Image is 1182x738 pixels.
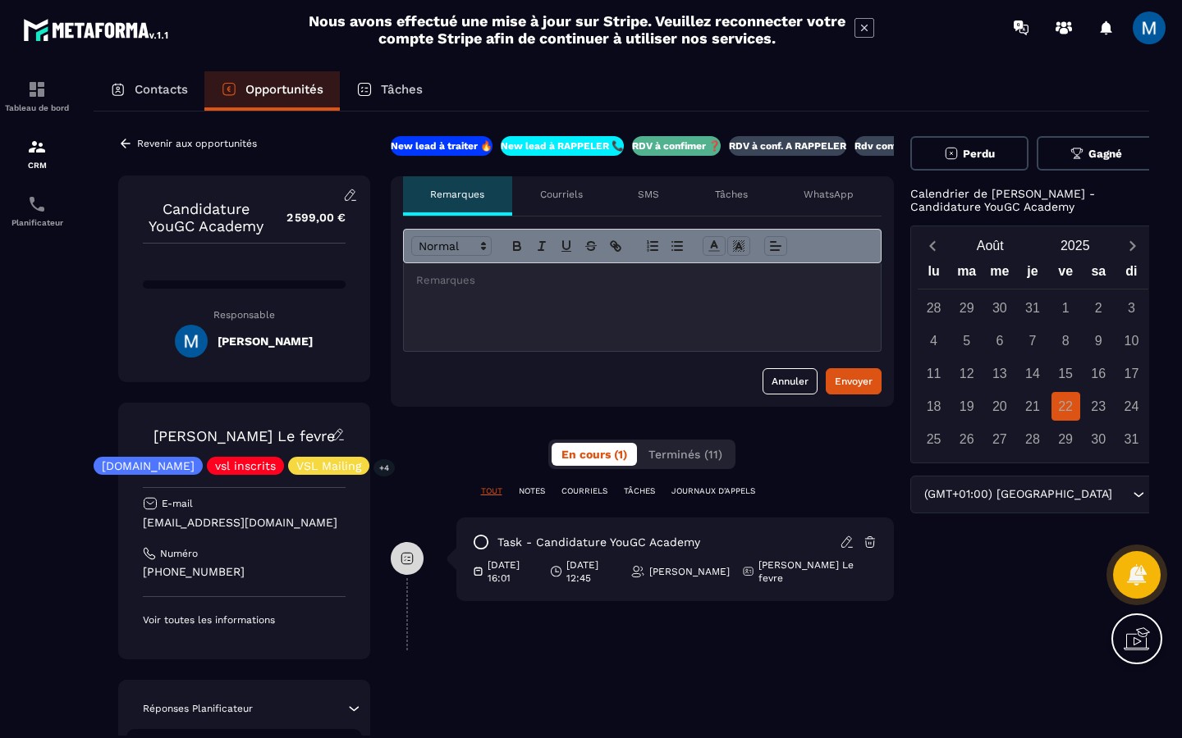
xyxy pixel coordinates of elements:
[638,188,659,201] p: SMS
[143,515,346,531] p: [EMAIL_ADDRESS][DOMAIN_NAME]
[1084,425,1113,453] div: 30
[561,485,607,497] p: COURRIELS
[1018,294,1047,322] div: 31
[918,235,948,257] button: Previous month
[952,359,981,388] div: 12
[561,448,627,461] span: En cours (1)
[826,368,882,394] button: Envoyer
[1117,425,1146,453] div: 31
[921,485,1116,503] span: (GMT+01:00) [GEOGRAPHIC_DATA]
[566,558,618,585] p: [DATE] 12:45
[143,613,346,626] p: Voir toutes les informations
[153,427,335,444] a: [PERSON_NAME] Le fevre
[4,67,70,125] a: formationformationTableau de bord
[143,702,253,715] p: Réponses Planificateur
[27,80,47,99] img: formation
[985,326,1014,355] div: 6
[27,137,47,157] img: formation
[1051,392,1080,421] div: 22
[501,139,624,153] p: New lead à RAPPELER 📞
[919,392,948,421] div: 18
[639,443,732,466] button: Terminés (11)
[804,188,854,201] p: WhatsApp
[143,309,346,321] p: Responsable
[919,294,948,322] div: 28
[648,448,722,461] span: Terminés (11)
[552,443,637,466] button: En cours (1)
[215,460,276,471] p: vsl inscrits
[952,392,981,421] div: 19
[1082,260,1115,289] div: sa
[1051,326,1080,355] div: 8
[488,558,538,585] p: [DATE] 16:01
[1117,294,1146,322] div: 3
[985,392,1014,421] div: 20
[952,326,981,355] div: 5
[204,71,340,111] a: Opportunités
[985,294,1014,322] div: 30
[4,161,70,170] p: CRM
[632,139,721,153] p: RDV à confimer ❓
[4,125,70,182] a: formationformationCRM
[1116,485,1129,503] input: Search for option
[519,485,545,497] p: NOTES
[340,71,439,111] a: Tâches
[481,485,502,497] p: TOUT
[1033,231,1118,260] button: Open years overlay
[1084,392,1113,421] div: 23
[1018,392,1047,421] div: 21
[919,359,948,388] div: 11
[94,71,204,111] a: Contacts
[4,218,70,227] p: Planificateur
[1051,294,1080,322] div: 1
[1037,136,1156,171] button: Gagné
[951,260,983,289] div: ma
[985,359,1014,388] div: 13
[245,82,323,97] p: Opportunités
[1049,260,1082,289] div: ve
[1018,326,1047,355] div: 7
[624,485,655,497] p: TÂCHES
[985,425,1014,453] div: 27
[1084,294,1113,322] div: 2
[1118,235,1148,257] button: Next month
[910,476,1156,513] div: Search for option
[1051,425,1080,453] div: 29
[948,231,1033,260] button: Open months overlay
[1016,260,1049,289] div: je
[1115,260,1148,289] div: di
[1018,425,1047,453] div: 28
[671,485,755,497] p: JOURNAUX D'APPELS
[919,425,948,453] div: 25
[23,15,171,44] img: logo
[952,294,981,322] div: 29
[729,139,846,153] p: RDV à conf. A RAPPELER
[758,558,864,585] p: [PERSON_NAME] Le fevre
[430,188,484,201] p: Remarques
[162,497,193,510] p: E-mail
[381,82,423,97] p: Tâches
[963,148,995,160] span: Perdu
[854,139,933,153] p: Rdv confirmé ✅
[918,260,1148,453] div: Calendar wrapper
[497,535,700,550] p: task - Candidature YouGC Academy
[1117,359,1146,388] div: 17
[919,326,948,355] div: 4
[143,564,346,580] p: [PHONE_NUMBER]
[391,139,492,153] p: New lead à traiter 🔥
[1018,359,1047,388] div: 14
[135,82,188,97] p: Contacts
[763,368,818,394] button: Annuler
[1084,326,1113,355] div: 9
[910,187,1156,213] p: Calendrier de [PERSON_NAME] - Candidature YouGC Academy
[296,460,361,471] p: VSL Mailing
[137,138,257,149] p: Revenir aux opportunités
[715,188,748,201] p: Tâches
[1084,359,1113,388] div: 16
[270,202,346,234] p: 2 599,00 €
[143,200,270,235] p: Candidature YouGC Academy
[218,335,313,348] h5: [PERSON_NAME]
[308,12,846,47] h2: Nous avons effectué une mise à jour sur Stripe. Veuillez reconnecter votre compte Stripe afin de ...
[918,260,951,289] div: lu
[835,373,873,389] div: Envoyer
